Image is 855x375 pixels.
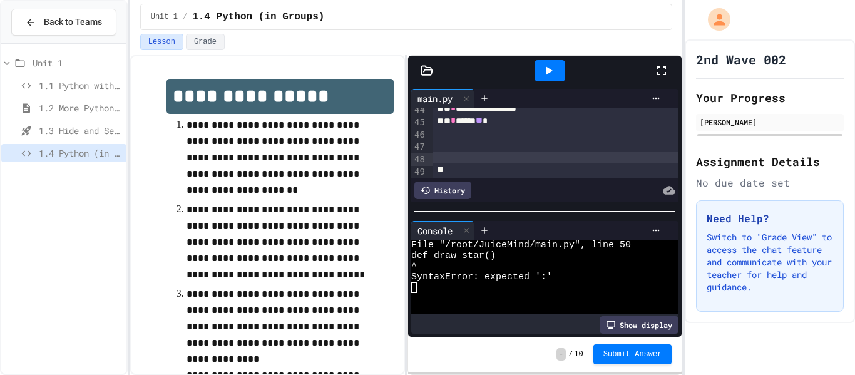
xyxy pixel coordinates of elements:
span: 1.1 Python with Turtle [39,79,121,92]
div: Console [411,221,474,240]
div: 44 [411,104,427,116]
div: 49 [411,166,427,178]
span: Unit 1 [33,56,121,69]
h2: Your Progress [696,89,844,106]
span: 1.4 Python (in Groups) [39,146,121,160]
span: ^ [411,261,417,272]
span: 1.3 Hide and Seek [39,124,121,137]
div: Show display [600,316,678,334]
p: Switch to "Grade View" to access the chat feature and communicate with your teacher for help and ... [707,231,833,294]
div: Console [411,224,459,237]
div: 50 [411,178,427,190]
span: Submit Answer [603,349,662,359]
div: 46 [411,129,427,141]
span: SyntaxError: expected ':' [411,272,552,282]
span: / [568,349,573,359]
h2: Assignment Details [696,153,844,170]
div: No due date set [696,175,844,190]
div: main.py [411,89,474,108]
h1: 2nd Wave 002 [696,51,786,68]
h3: Need Help? [707,211,833,226]
div: [PERSON_NAME] [700,116,840,128]
button: Grade [186,34,225,50]
span: 1.4 Python (in Groups) [192,9,324,24]
span: / [183,12,187,22]
div: main.py [411,92,459,105]
div: History [414,182,471,199]
span: 1.2 More Python (using Turtle) [39,101,121,115]
span: File "/root/JuiceMind/main.py", line 50 [411,240,631,250]
span: Unit 1 [151,12,178,22]
span: Back to Teams [44,16,102,29]
button: Submit Answer [593,344,672,364]
div: My Account [695,5,734,34]
button: Lesson [140,34,183,50]
span: def draw_star() [411,250,496,261]
button: Back to Teams [11,9,116,36]
span: 10 [574,349,583,359]
span: - [556,348,566,361]
div: 45 [411,116,427,129]
div: 48 [411,153,427,166]
div: 47 [411,141,427,153]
